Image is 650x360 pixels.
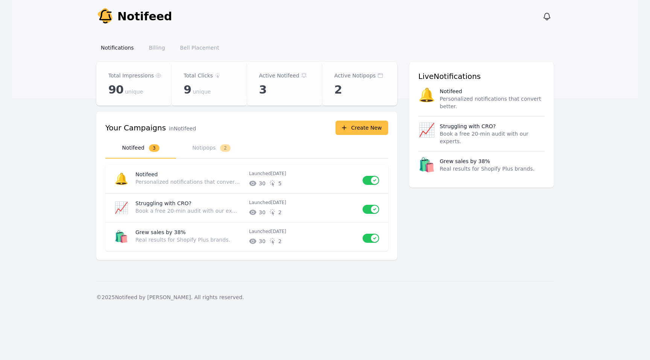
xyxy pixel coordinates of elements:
[259,180,266,187] span: # of unique impressions
[418,157,435,172] span: 🛍️
[220,144,231,152] span: 2
[135,200,243,207] p: Struggling with CRO?
[105,123,166,133] h3: Your Campaigns
[105,194,388,222] a: 📈Struggling with CRO?Book a free 20-min audit with our experts.Launched[DATE]302
[418,71,545,82] h3: Live Notifications
[249,171,357,177] p: Launched
[418,123,435,145] span: 📈
[336,121,388,135] button: Create New
[440,165,535,172] p: Real results for Shopify Plus brands.
[278,237,282,245] span: # of unique clicks
[114,230,128,243] span: 🛍️
[440,123,496,130] p: Struggling with CRO?
[184,71,213,80] p: Total Clicks
[108,71,154,80] p: Total Impressions
[108,83,123,97] span: 90
[440,88,462,95] p: Notifeed
[114,172,128,185] span: 🔔
[176,41,224,54] a: Bell Placement
[440,95,545,110] p: Personalized notifications that convert better.
[271,171,286,176] time: 2025-08-19T15:39:44.222Z
[249,200,357,206] p: Launched
[334,71,376,80] p: Active Notipops
[114,201,128,214] span: 📈
[144,41,170,54] a: Billing
[96,8,172,26] a: Notifeed
[135,236,240,244] p: Real results for Shopify Plus brands.
[278,209,282,216] span: # of unique clicks
[259,71,299,80] p: Active Notifeed
[193,88,211,95] span: unique
[259,83,267,97] span: 3
[135,171,243,178] p: Notifeed
[440,157,490,165] p: Grew sales by 38%
[259,209,266,216] span: # of unique impressions
[117,10,172,23] span: Notifeed
[96,294,193,300] span: © 2025 Notifeed by [PERSON_NAME].
[271,200,286,205] time: 2025-08-19T15:34:24.521Z
[194,294,244,300] span: All rights reserved.
[149,144,159,152] span: 3
[96,8,114,26] img: Your Company
[334,83,342,97] span: 2
[105,138,388,159] nav: Tabs
[418,88,435,110] span: 🔔
[259,237,266,245] span: # of unique impressions
[105,138,176,159] button: Notifeed3
[135,207,240,215] p: Book a free 20-min audit with our experts.
[176,138,247,159] button: Notipops2
[105,222,388,251] a: 🛍️Grew sales by 38%Real results for Shopify Plus brands.Launched[DATE]302
[249,228,357,234] p: Launched
[125,88,143,95] span: unique
[96,41,138,54] a: Notifications
[271,229,286,234] time: 2025-08-19T15:27:02.557Z
[105,165,388,193] a: 🔔NotifeedPersonalized notifications that convert better.Launched[DATE]305
[440,130,545,145] p: Book a free 20-min audit with our experts.
[184,83,191,97] span: 9
[135,228,243,236] p: Grew sales by 38%
[278,180,282,187] span: # of unique clicks
[135,178,240,186] p: Personalized notifications that convert better.
[169,125,196,132] p: in Notifeed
